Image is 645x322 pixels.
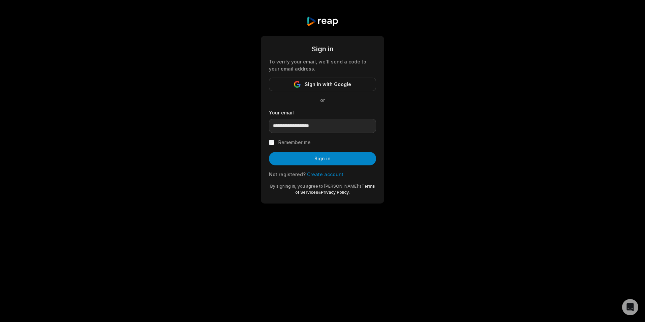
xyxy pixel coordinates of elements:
[270,184,362,189] span: By signing in, you agree to [PERSON_NAME]'s
[318,190,321,195] span: &
[321,190,349,195] a: Privacy Policy
[349,190,350,195] span: .
[295,184,375,195] a: Terms of Services
[307,171,343,177] a: Create account
[306,16,338,26] img: reap
[278,138,311,146] label: Remember me
[315,97,330,104] span: or
[269,78,376,91] button: Sign in with Google
[305,80,351,88] span: Sign in with Google
[269,44,376,54] div: Sign in
[269,152,376,165] button: Sign in
[269,109,376,116] label: Your email
[269,58,376,72] div: To verify your email, we'll send a code to your email address.
[269,171,306,177] span: Not registered?
[622,299,638,315] div: Open Intercom Messenger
